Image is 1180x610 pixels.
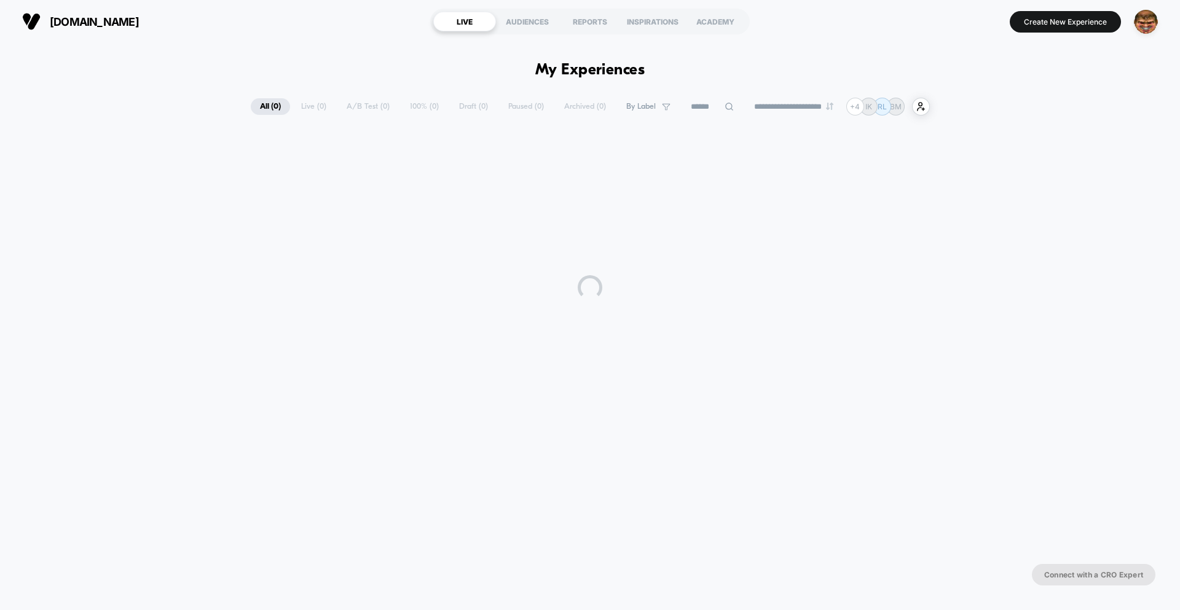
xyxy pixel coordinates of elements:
div: AUDIENCES [496,12,559,31]
span: By Label [626,102,656,111]
button: [DOMAIN_NAME] [18,12,143,31]
div: INSPIRATIONS [621,12,684,31]
p: BM [890,102,902,111]
img: Visually logo [22,12,41,31]
img: end [826,103,833,110]
div: + 4 [846,98,864,115]
button: Connect with a CRO Expert [1032,564,1155,585]
h1: My Experiences [535,61,645,79]
div: REPORTS [559,12,621,31]
div: ACADEMY [684,12,747,31]
span: [DOMAIN_NAME] [50,15,139,28]
img: ppic [1134,10,1158,34]
div: LIVE [433,12,496,31]
button: Create New Experience [1010,11,1121,33]
p: IK [865,102,872,111]
button: ppic [1130,9,1162,34]
span: All ( 0 ) [251,98,290,115]
p: RL [878,102,887,111]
